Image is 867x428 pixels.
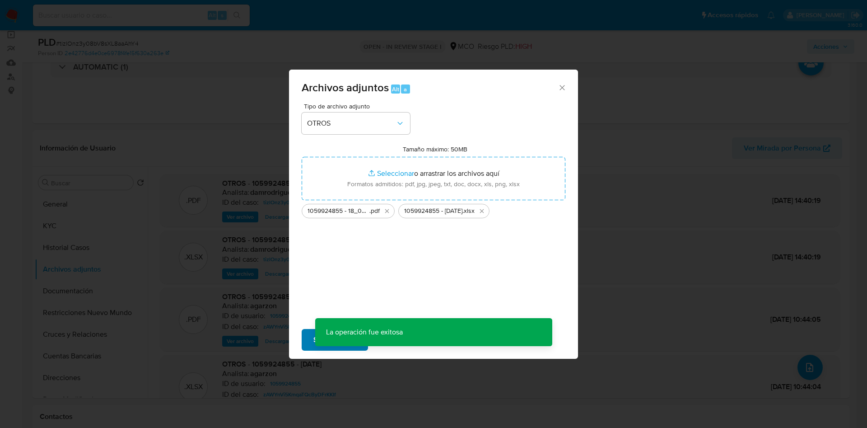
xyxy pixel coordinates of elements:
[404,207,462,216] span: 1059924855 - [DATE]
[558,83,566,91] button: Cerrar
[313,330,356,350] span: Subir archivo
[307,119,396,128] span: OTROS
[304,103,412,109] span: Tipo de archivo adjunto
[404,85,407,94] span: a
[403,145,467,153] label: Tamaño máximo: 50MB
[383,330,413,350] span: Cancelar
[302,80,389,95] span: Archivos adjuntos
[476,206,487,216] button: Eliminar 1059924855 - 18-09-2025.xlsx
[302,113,410,134] button: OTROS
[315,318,414,346] p: La operación fue exitosa
[462,207,475,216] span: .xlsx
[302,329,368,351] button: Subir archivo
[369,207,380,216] span: .pdf
[302,200,565,218] ul: Archivos seleccionados
[392,85,399,94] span: Alt
[308,207,369,216] span: 1059924855 - 18_09_2025
[382,206,392,216] button: Eliminar 1059924855 - 18_09_2025.pdf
